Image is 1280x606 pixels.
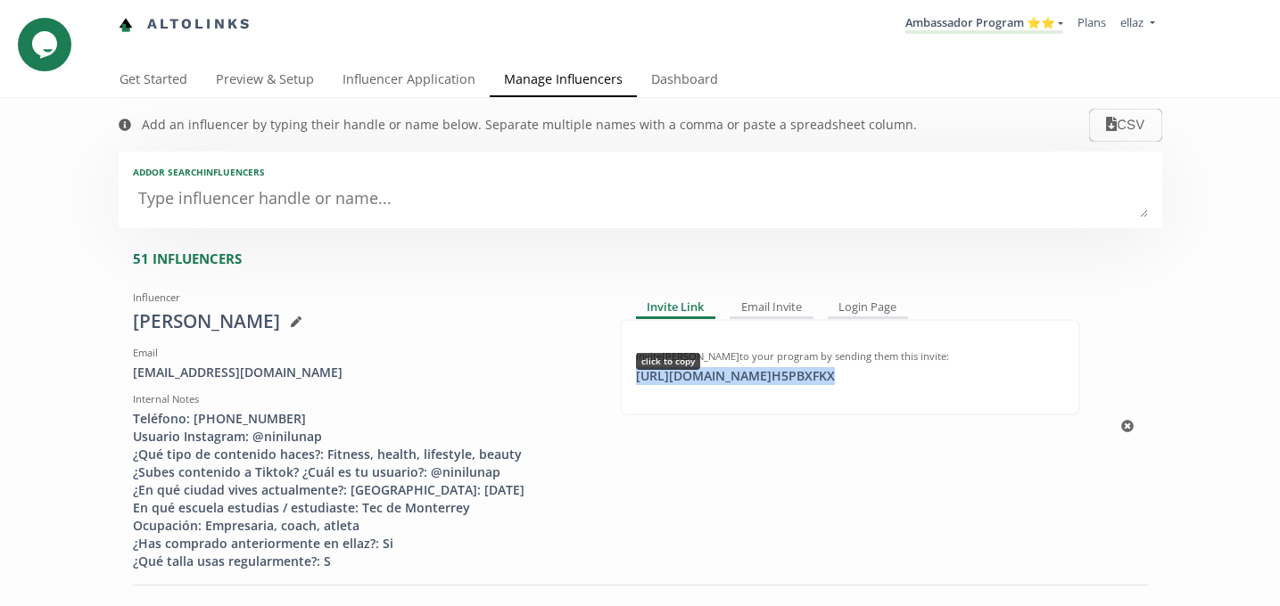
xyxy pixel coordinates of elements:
div: [EMAIL_ADDRESS][DOMAIN_NAME] [133,364,593,381]
span: ellaz [1120,14,1144,30]
div: 51 INFLUENCERS [133,250,1162,268]
div: [PERSON_NAME] [133,308,593,335]
img: favicon-32x32.png [119,18,133,32]
a: Ambassador Program ⭐️⭐️ [905,14,1063,34]
a: Dashboard [637,63,732,99]
button: CSV [1089,109,1161,142]
div: Add an influencer by typing their handle or name below. Separate multiple names with a comma or p... [142,116,917,134]
div: click to copy [636,353,700,369]
div: Influencer [133,291,593,305]
div: Invite Link [636,298,716,319]
a: Altolinks [119,10,252,39]
div: Invite [PERSON_NAME] to your program by sending them this invite: [636,349,1064,364]
div: [URL][DOMAIN_NAME] H5PBXFKX [625,367,846,385]
a: Influencer Application [328,63,490,99]
div: Teléfono: [PHONE_NUMBER] Usuario Instagram: @ninilunap ¿Qué tipo de contenido haces?: Fitness, he... [133,410,593,570]
div: Add or search INFLUENCERS [133,166,1148,178]
div: Email [133,346,593,360]
div: Login Page [828,298,909,319]
a: ellaz [1120,14,1154,35]
a: Get Started [105,63,202,99]
a: Manage Influencers [490,63,637,99]
iframe: chat widget [18,18,75,71]
a: Preview & Setup [202,63,328,99]
div: Internal Notes [133,392,593,406]
div: Email Invite [730,298,813,319]
a: Plans [1078,14,1106,30]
